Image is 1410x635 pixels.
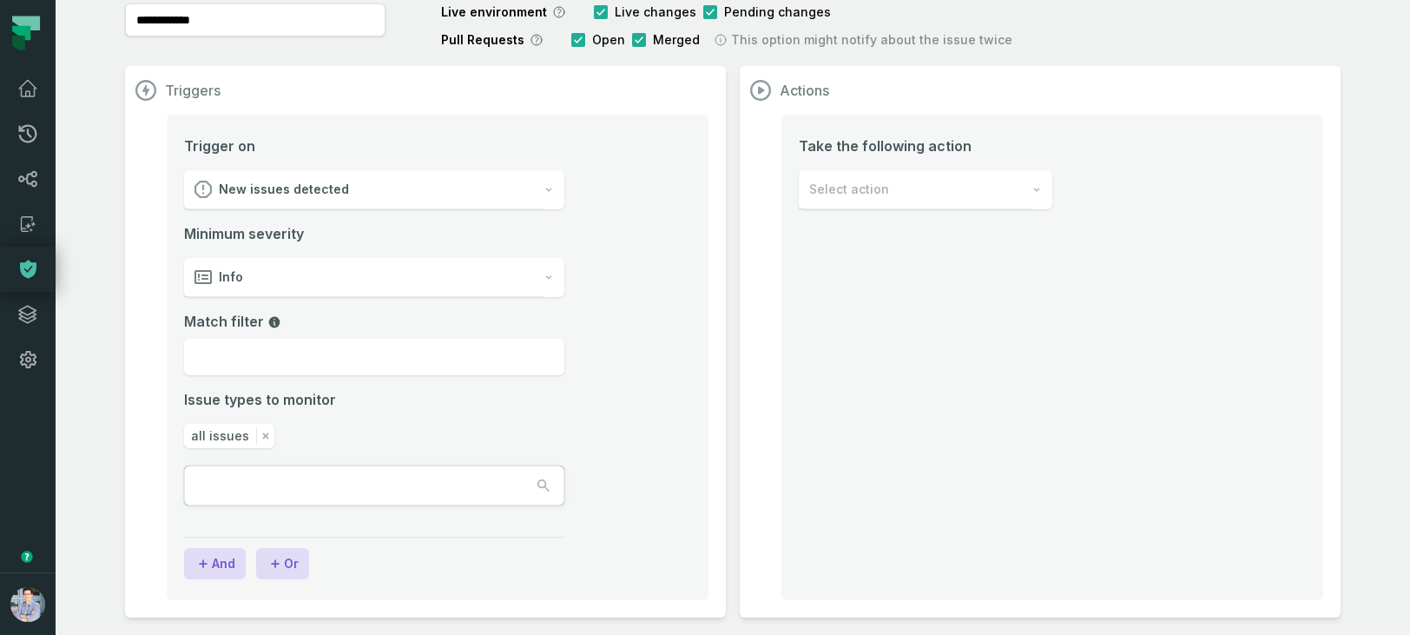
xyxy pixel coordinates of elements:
span: This option might notify about the issue twice [731,31,1012,49]
label: Match filter field [184,311,564,332]
button: Info [184,258,564,297]
img: avatar of Alon Nafta [10,587,45,622]
span: Merged [653,31,700,49]
button: And [184,548,246,579]
span: Open [592,31,625,49]
input: Match filter field [184,339,564,375]
span: Select action [809,181,889,198]
span: Minimum severity [184,223,564,244]
div: Tooltip anchor [19,549,35,565]
span: New issues detected [219,181,349,198]
span: Pull Requests [441,31,524,49]
span: Live environment [441,3,547,21]
button: New issues detected [184,170,564,209]
button: Or [256,548,309,579]
span: Trigger on [184,136,255,156]
span: Info [219,268,243,286]
span: all issues [191,427,249,445]
h1: Triggers [165,82,221,99]
span: Pending changes [724,3,831,21]
h1: Actions [780,82,829,99]
span: Take the following action [799,136,1052,156]
span: Match filter [184,313,281,330]
span: Issue types to monitor [184,389,336,410]
button: Select action [799,170,1052,209]
span: Live changes [615,3,696,21]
